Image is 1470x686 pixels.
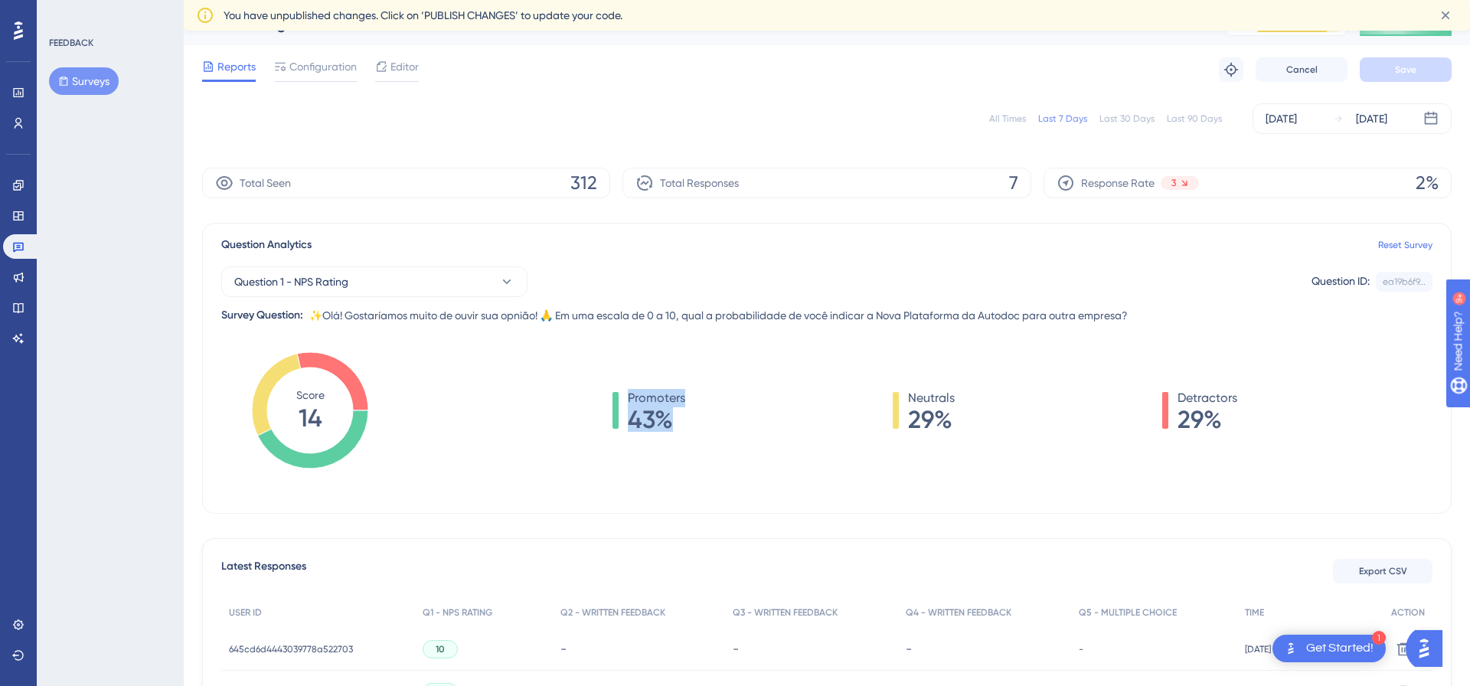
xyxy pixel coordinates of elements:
div: - [733,642,890,656]
div: - [906,642,1063,656]
span: TIME [1245,606,1264,619]
img: launcher-image-alternative-text [1282,639,1300,658]
span: ACTION [1391,606,1425,619]
span: Response Rate [1081,174,1155,192]
button: Question 1 - NPS Rating [221,266,528,297]
span: Latest Responses [221,557,306,585]
span: Q3 - WRITTEN FEEDBACK [733,606,838,619]
span: Total Seen [240,174,291,192]
div: Question ID: [1312,272,1370,292]
span: Q5 - MULTIPLE CHOICE [1079,606,1177,619]
div: Last 30 Days [1099,113,1155,125]
div: Get Started! [1306,640,1374,657]
span: Need Help? [36,4,96,22]
span: Q2 - WRITTEN FEEDBACK [560,606,665,619]
span: Save [1395,64,1416,76]
div: ea19b6f9... [1383,276,1426,288]
span: Total Responses [660,174,739,192]
iframe: UserGuiding AI Assistant Launcher [1406,626,1452,671]
span: 29% [1178,407,1237,432]
span: 10 [436,643,445,655]
div: FEEDBACK [49,37,93,49]
span: 7 [1009,171,1018,195]
span: - [1079,643,1083,655]
span: You have unpublished changes. Click on ‘PUBLISH CHANGES’ to update your code. [224,6,622,24]
span: Detractors [1178,389,1237,407]
span: Editor [390,57,419,76]
span: 29% [908,407,955,432]
span: 2% [1416,171,1439,195]
span: Configuration [289,57,357,76]
button: Cancel [1256,57,1347,82]
button: Export CSV [1333,559,1432,583]
div: All Times [989,113,1026,125]
div: [DATE] [1266,109,1297,128]
span: Neutrals [908,389,955,407]
tspan: Score [296,389,325,401]
div: Last 7 Days [1038,113,1087,125]
span: ✨Olá! Gostaríamos muito de ouvir sua opnião! 🙏 Em uma escala de 0 a 10, qual a probabilidade de v... [309,306,1128,325]
div: Last 90 Days [1167,113,1222,125]
span: Q1 - NPS RATING [423,606,492,619]
span: 645cd6d4443039778a522703 [229,643,353,655]
div: - [560,642,717,656]
span: [DATE] 14:57 [1245,643,1294,655]
span: Question 1 - NPS Rating [234,273,348,291]
span: USER ID [229,606,262,619]
a: Reset Survey [1378,239,1432,251]
span: Reports [217,57,256,76]
div: 1 [1372,631,1386,645]
span: 3 [1171,177,1176,189]
button: Save [1360,57,1452,82]
span: 43% [628,407,685,432]
span: Promoters [628,389,685,407]
div: [DATE] [1356,109,1387,128]
span: 312 [570,171,597,195]
span: Export CSV [1359,565,1407,577]
div: Open Get Started! checklist, remaining modules: 1 [1272,635,1386,662]
tspan: 14 [299,403,322,433]
span: Q4 - WRITTEN FEEDBACK [906,606,1011,619]
span: Cancel [1286,64,1318,76]
span: Question Analytics [221,236,312,254]
div: Survey Question: [221,306,303,325]
button: Surveys [49,67,119,95]
div: 9+ [104,8,113,20]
